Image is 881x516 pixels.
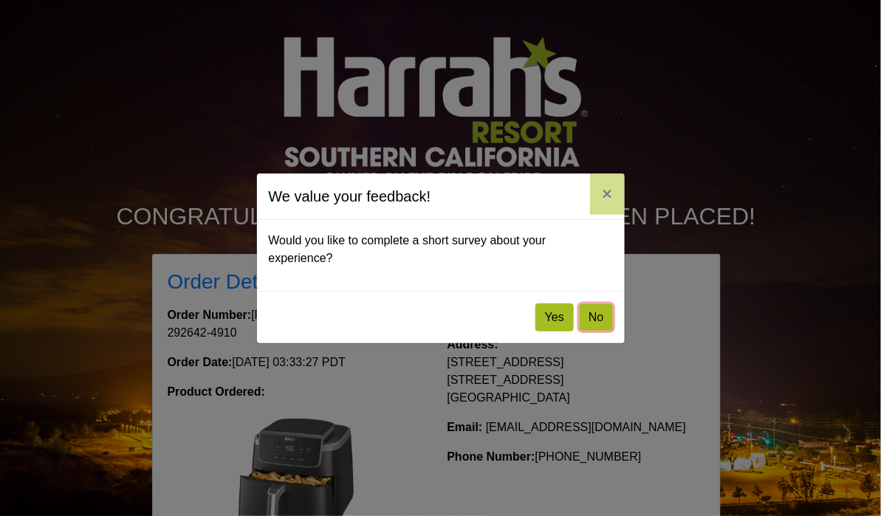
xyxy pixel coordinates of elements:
p: Would you like to complete a short survey about your experience? [269,232,613,267]
span: × [602,184,612,204]
button: Yes [535,303,574,331]
h5: We value your feedback! [269,185,431,207]
button: No [580,304,612,331]
button: Close [590,173,624,215]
